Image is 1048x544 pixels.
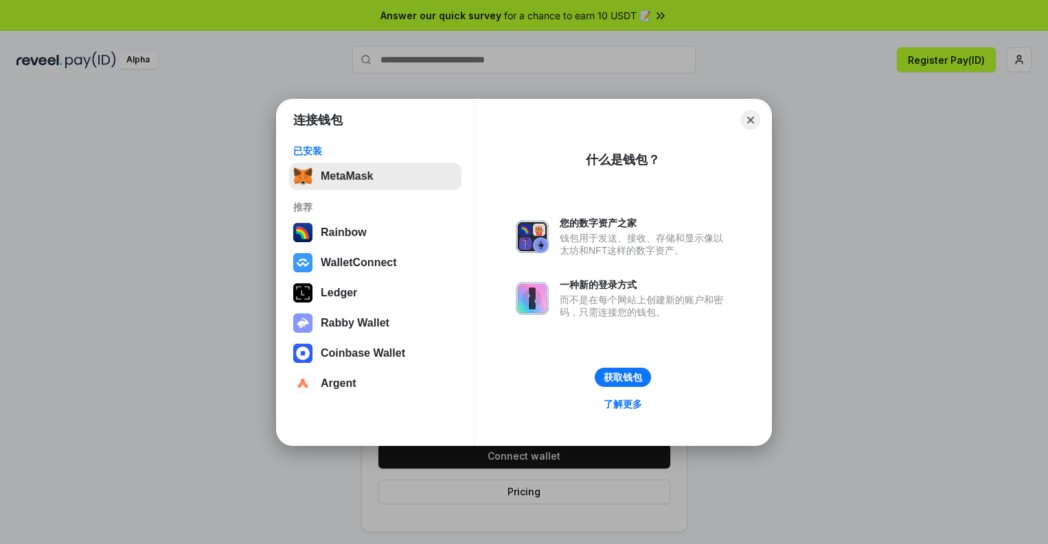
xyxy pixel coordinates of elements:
div: 了解更多 [604,398,642,410]
div: Coinbase Wallet [321,347,405,359]
img: svg+xml,%3Csvg%20xmlns%3D%22http%3A%2F%2Fwww.w3.org%2F2000%2Fsvg%22%20width%3D%2228%22%20height%3... [293,283,312,303]
button: Rabby Wallet [289,309,462,337]
div: WalletConnect [321,257,397,269]
div: Argent [321,377,356,390]
img: svg+xml,%3Csvg%20width%3D%2228%22%20height%3D%2228%22%20viewBox%3D%220%200%2028%2028%22%20fill%3D... [293,344,312,363]
div: Rainbow [321,226,367,239]
img: svg+xml,%3Csvg%20fill%3D%22none%22%20height%3D%2233%22%20viewBox%3D%220%200%2035%2033%22%20width%... [293,167,312,186]
div: 钱包用于发送、接收、存储和显示像以太坊和NFT这样的数字资产。 [560,232,730,257]
img: svg+xml,%3Csvg%20width%3D%22120%22%20height%3D%22120%22%20viewBox%3D%220%200%20120%20120%22%20fil... [293,223,312,242]
div: 什么是钱包？ [586,152,660,168]
button: Argent [289,370,462,397]
div: 已安装 [293,145,457,157]
button: 获取钱包 [595,368,651,387]
div: Ledger [321,287,357,299]
div: 推荐 [293,201,457,213]
button: Coinbase Wallet [289,340,462,367]
button: MetaMask [289,163,462,190]
img: svg+xml,%3Csvg%20width%3D%2228%22%20height%3D%2228%22%20viewBox%3D%220%200%2028%2028%22%20fill%3D... [293,374,312,393]
div: 您的数字资产之家 [560,217,730,229]
img: svg+xml,%3Csvg%20xmlns%3D%22http%3A%2F%2Fwww.w3.org%2F2000%2Fsvg%22%20fill%3D%22none%22%20viewBox... [516,220,549,253]
a: 了解更多 [595,395,650,413]
button: WalletConnect [289,249,462,276]
img: svg+xml,%3Csvg%20xmlns%3D%22http%3A%2F%2Fwww.w3.org%2F2000%2Fsvg%22%20fill%3D%22none%22%20viewBox... [293,314,312,333]
div: 而不是在每个网站上创建新的账户和密码，只需连接您的钱包。 [560,294,730,318]
h1: 连接钱包 [293,112,343,128]
div: MetaMask [321,170,373,182]
div: Rabby Wallet [321,317,389,329]
button: Rainbow [289,219,462,246]
div: 一种新的登录方式 [560,279,730,291]
div: 获取钱包 [604,371,642,383]
button: Close [741,110,760,130]
img: svg+xml,%3Csvg%20xmlns%3D%22http%3A%2F%2Fwww.w3.org%2F2000%2Fsvg%22%20fill%3D%22none%22%20viewBox... [516,282,549,315]
img: svg+xml,%3Csvg%20width%3D%2228%22%20height%3D%2228%22%20viewBox%3D%220%200%2028%2028%22%20fill%3D... [293,253,312,272]
button: Ledger [289,279,462,307]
